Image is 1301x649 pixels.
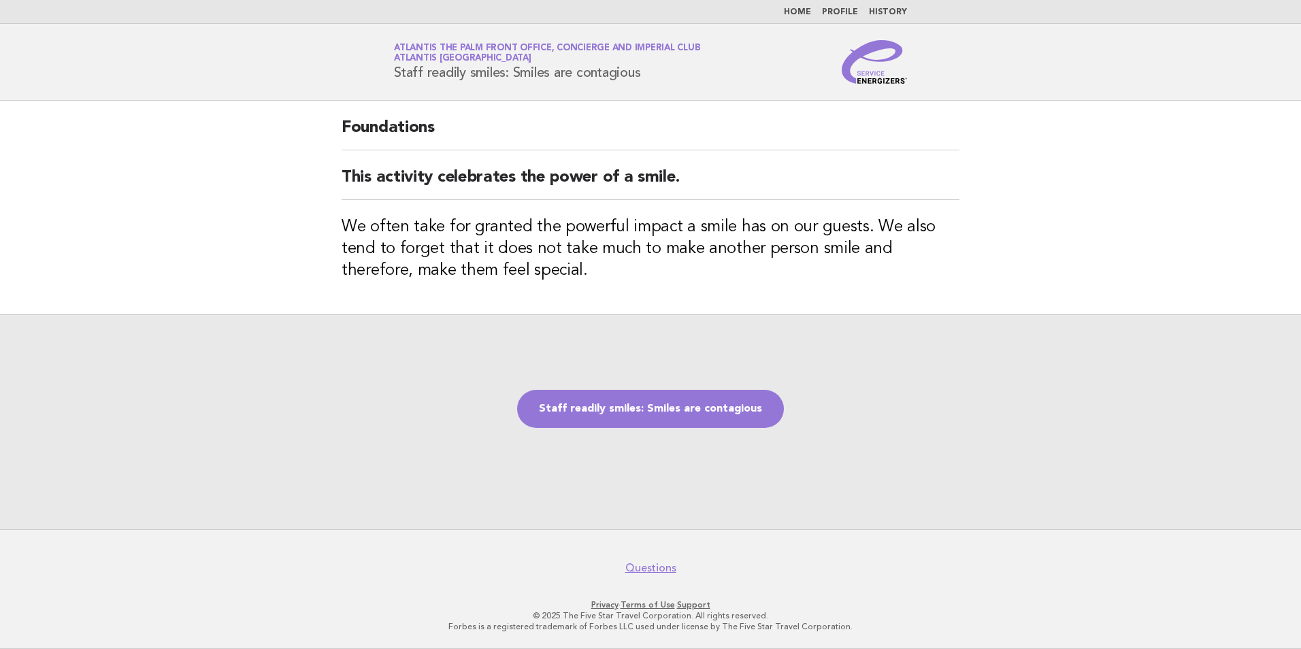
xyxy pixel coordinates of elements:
[677,600,710,610] a: Support
[394,44,700,80] h1: Staff readily smiles: Smiles are contagious
[394,54,531,63] span: Atlantis [GEOGRAPHIC_DATA]
[842,40,907,84] img: Service Energizers
[234,599,1067,610] p: · ·
[234,621,1067,632] p: Forbes is a registered trademark of Forbes LLC used under license by The Five Star Travel Corpora...
[394,44,700,63] a: Atlantis The Palm Front Office, Concierge and Imperial ClubAtlantis [GEOGRAPHIC_DATA]
[621,600,675,610] a: Terms of Use
[517,390,784,428] a: Staff readily smiles: Smiles are contagious
[591,600,619,610] a: Privacy
[234,610,1067,621] p: © 2025 The Five Star Travel Corporation. All rights reserved.
[784,8,811,16] a: Home
[342,117,959,150] h2: Foundations
[625,561,676,575] a: Questions
[342,167,959,200] h2: This activity celebrates the power of a smile.
[869,8,907,16] a: History
[342,216,959,282] h3: We often take for granted the powerful impact a smile has on our guests. We also tend to forget t...
[822,8,858,16] a: Profile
